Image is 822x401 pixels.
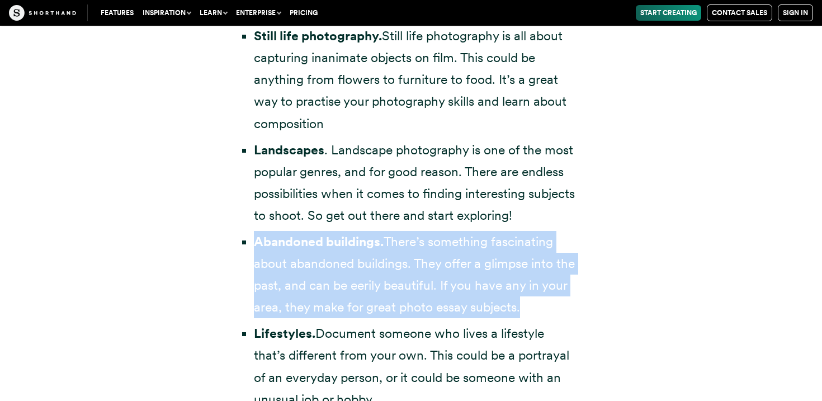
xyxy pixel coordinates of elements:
[9,5,76,21] img: The Craft
[254,25,579,134] li: Still life photography is all about capturing inanimate objects on film. This could be anything f...
[138,5,195,21] button: Inspiration
[195,5,232,21] button: Learn
[96,5,138,21] a: Features
[232,5,285,21] button: Enterprise
[254,142,324,158] strong: Landscapes
[707,4,772,21] a: Contact Sales
[254,325,315,341] strong: Lifestyles.
[636,5,701,21] a: Start Creating
[778,4,813,21] a: Sign in
[254,234,384,249] strong: Abandoned buildings.
[254,28,382,44] strong: Still life photography.
[285,5,322,21] a: Pricing
[254,231,579,318] li: There’s something fascinating about abandoned buildings. They offer a glimpse into the past, and ...
[254,139,579,227] li: . Landscape photography is one of the most popular genres, and for good reason. There are endless...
